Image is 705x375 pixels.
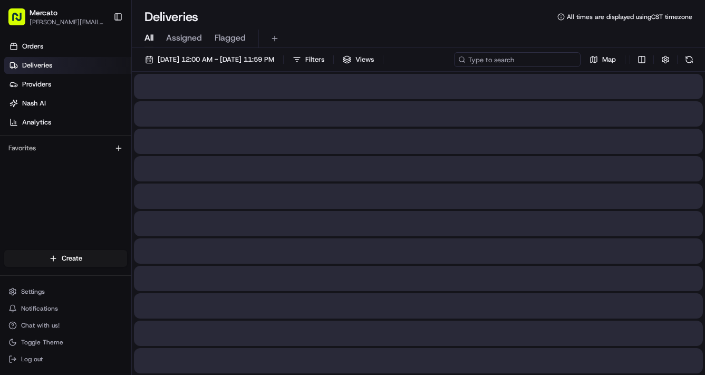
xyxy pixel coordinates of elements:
[21,287,45,296] span: Settings
[22,118,51,127] span: Analytics
[21,355,43,363] span: Log out
[355,55,374,64] span: Views
[89,222,98,230] div: 💻
[62,254,82,263] span: Create
[21,220,81,231] span: Knowledge Base
[4,140,127,157] div: Favorites
[4,95,131,112] a: Nash AI
[6,216,85,235] a: 📗Knowledge Base
[144,8,198,25] h1: Deliveries
[11,222,19,230] div: 📗
[21,321,60,330] span: Chat with us!
[4,57,131,74] a: Deliveries
[100,220,169,231] span: API Documentation
[288,52,329,67] button: Filters
[74,246,128,254] a: Powered byPylon
[22,61,52,70] span: Deliveries
[4,4,109,30] button: Mercato[PERSON_NAME][EMAIL_ADDRESS][PERSON_NAME][DOMAIN_NAME]
[85,216,173,235] a: 💻API Documentation
[158,55,274,64] span: [DATE] 12:00 AM - [DATE] 11:59 PM
[179,171,192,184] button: Start new chat
[305,55,324,64] span: Filters
[567,13,692,21] span: All times are displayed using CST timezone
[4,250,127,267] button: Create
[4,38,131,55] a: Orders
[22,99,46,108] span: Nash AI
[11,168,30,187] img: 1736555255976-a54dd68f-1ca7-489b-9aae-adbdc363a1c4
[338,52,379,67] button: Views
[11,78,32,99] img: Nash
[30,7,57,18] button: Mercato
[4,318,127,333] button: Chat with us!
[27,136,174,147] input: Clear
[4,335,127,350] button: Toggle Theme
[140,52,279,67] button: [DATE] 12:00 AM - [DATE] 11:59 PM
[144,32,153,44] span: All
[22,42,43,51] span: Orders
[215,32,246,44] span: Flagged
[36,168,173,179] div: Start new chat
[602,55,616,64] span: Map
[30,18,105,26] button: [PERSON_NAME][EMAIL_ADDRESS][PERSON_NAME][DOMAIN_NAME]
[105,246,128,254] span: Pylon
[21,304,58,313] span: Notifications
[4,301,127,316] button: Notifications
[4,76,131,93] a: Providers
[22,80,51,89] span: Providers
[21,338,63,347] span: Toggle Theme
[11,110,192,127] p: Welcome 👋
[585,52,621,67] button: Map
[36,179,133,187] div: We're available if you need us!
[454,52,581,67] input: Type to search
[4,114,131,131] a: Analytics
[166,32,202,44] span: Assigned
[682,52,697,67] button: Refresh
[4,284,127,299] button: Settings
[4,352,127,367] button: Log out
